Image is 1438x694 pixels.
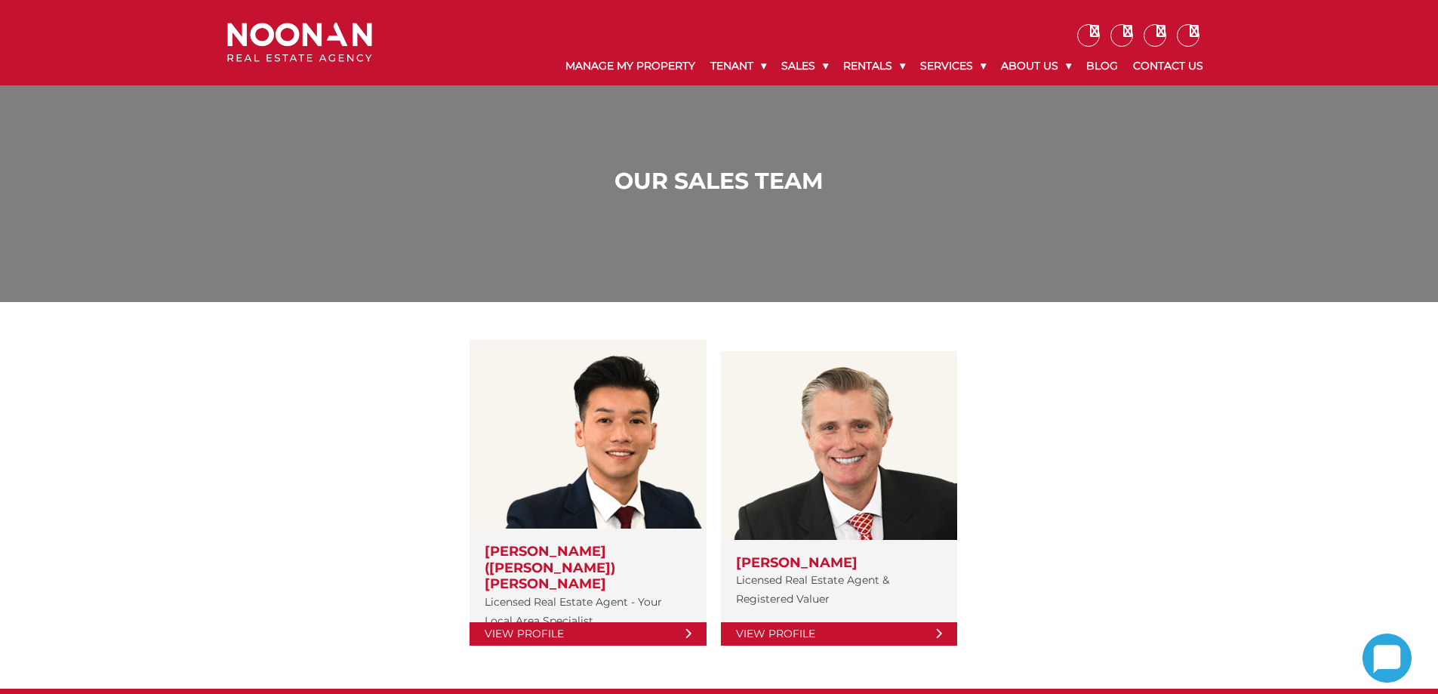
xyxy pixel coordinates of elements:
h1: Our Sales Team [231,168,1207,195]
a: Manage My Property [558,47,703,85]
a: About Us [993,47,1079,85]
p: Licensed Real Estate Agent - Your Local Area Specialist [485,593,691,631]
a: Blog [1079,47,1125,85]
a: Contact Us [1125,47,1211,85]
a: Sales [774,47,836,85]
img: Noonan Real Estate Agency [227,23,372,63]
p: Licensed Real Estate Agent & Registered Valuer [736,571,942,609]
a: Services [913,47,993,85]
a: Tenant [703,47,774,85]
a: View Profile [721,622,957,646]
a: Rentals [836,47,913,85]
a: View Profile [470,622,706,646]
h3: [PERSON_NAME] ([PERSON_NAME]) [PERSON_NAME] [485,544,691,593]
h3: [PERSON_NAME] [736,555,942,572]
